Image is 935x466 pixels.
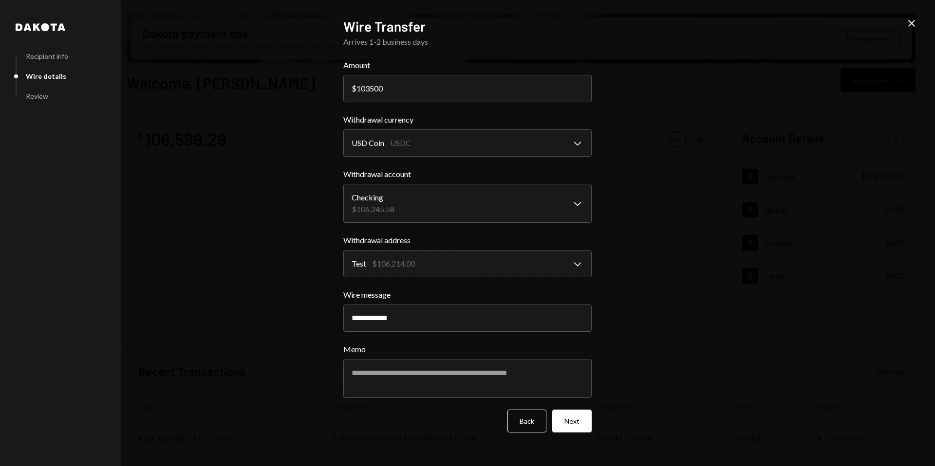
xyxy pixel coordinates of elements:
[26,72,66,80] div: Wire details
[552,410,592,432] button: Next
[372,258,415,269] div: $106,214.00
[343,184,592,223] button: Withdrawal account
[26,52,68,60] div: Recipient info
[343,36,592,48] div: Arrives 1-2 business days
[343,75,592,102] input: 0.00
[352,84,356,93] div: $
[390,137,411,149] div: USDC
[343,289,592,301] label: Wire message
[507,410,546,432] button: Back
[343,17,592,36] h2: Wire Transfer
[26,92,48,100] div: Review
[343,59,592,71] label: Amount
[343,129,592,157] button: Withdrawal currency
[343,343,592,355] label: Memo
[343,250,592,277] button: Withdrawal address
[343,168,592,180] label: Withdrawal account
[343,114,592,125] label: Withdrawal currency
[343,234,592,246] label: Withdrawal address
